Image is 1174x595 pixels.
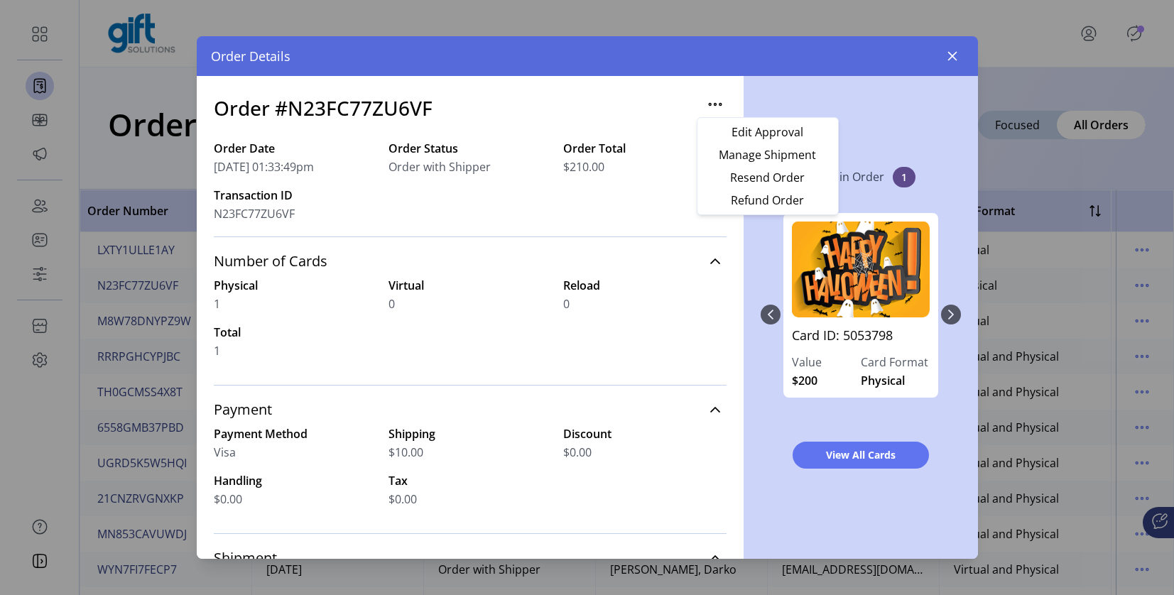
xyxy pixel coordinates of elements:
[214,551,277,565] span: Shipment
[214,444,236,461] span: Visa
[214,425,377,442] label: Payment Method
[388,444,423,461] span: $10.00
[563,158,604,175] span: $210.00
[861,372,905,389] span: Physical
[214,542,727,574] a: Shipment
[563,140,727,157] label: Order Total
[388,491,417,508] span: $0.00
[700,166,835,189] li: Resend Order
[793,442,929,469] button: View All Cards
[388,140,552,157] label: Order Status
[388,295,395,312] span: 0
[700,121,835,143] li: Edit Approval
[811,447,911,462] span: View All Cards
[388,425,552,442] label: Shipping
[709,149,827,160] span: Manage Shipment
[214,158,314,175] span: [DATE] 01:33:49pm
[214,140,377,157] label: Order Date
[893,167,915,187] span: 1
[214,472,377,489] label: Handling
[792,354,861,371] label: Value
[792,222,930,317] img: 5053798
[214,394,727,425] a: Payment
[214,254,327,268] span: Number of Cards
[211,47,290,66] span: Order Details
[388,277,552,294] label: Virtual
[781,199,941,430] div: 0
[214,403,272,417] span: Payment
[792,372,817,389] span: $200
[563,444,592,461] span: $0.00
[700,143,835,166] li: Manage Shipment
[388,158,491,175] span: Order with Shipper
[388,472,552,489] label: Tax
[563,277,727,294] label: Reload
[214,246,727,277] a: Number of Cards
[861,354,930,371] label: Card Format
[214,295,220,312] span: 1
[709,195,827,206] span: Refund Order
[214,324,377,341] label: Total
[709,126,827,138] span: Edit Approval
[214,342,220,359] span: 1
[214,187,377,204] label: Transaction ID
[214,491,242,508] span: $0.00
[214,93,433,123] h3: Order #N23FC77ZU6VF
[214,277,377,294] label: Physical
[214,277,727,376] div: Number of Cards
[700,189,835,212] li: Refund Order
[214,425,727,525] div: Payment
[563,295,570,312] span: 0
[709,172,827,183] span: Resend Order
[563,425,727,442] label: Discount
[805,168,884,185] p: Cards in Order
[214,205,295,222] span: N23FC77ZU6VF
[792,326,930,354] a: Card ID: 5053798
